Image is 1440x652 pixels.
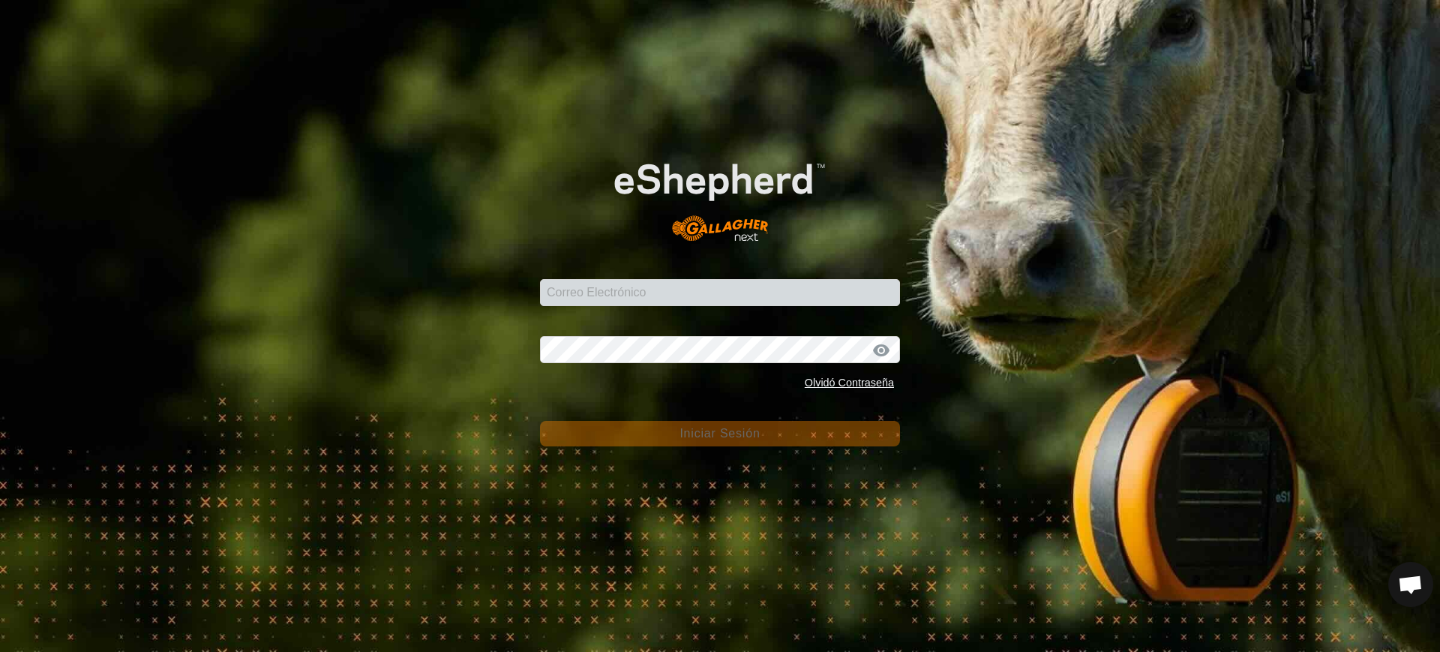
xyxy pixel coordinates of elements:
[1388,562,1433,607] a: Chat abierto
[540,421,900,446] button: Iniciar Sesión
[540,279,900,306] input: Correo Electrónico
[805,377,894,389] a: Olvidó Contraseña
[576,134,864,257] img: Logo de eShepherd
[679,427,760,440] span: Iniciar Sesión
